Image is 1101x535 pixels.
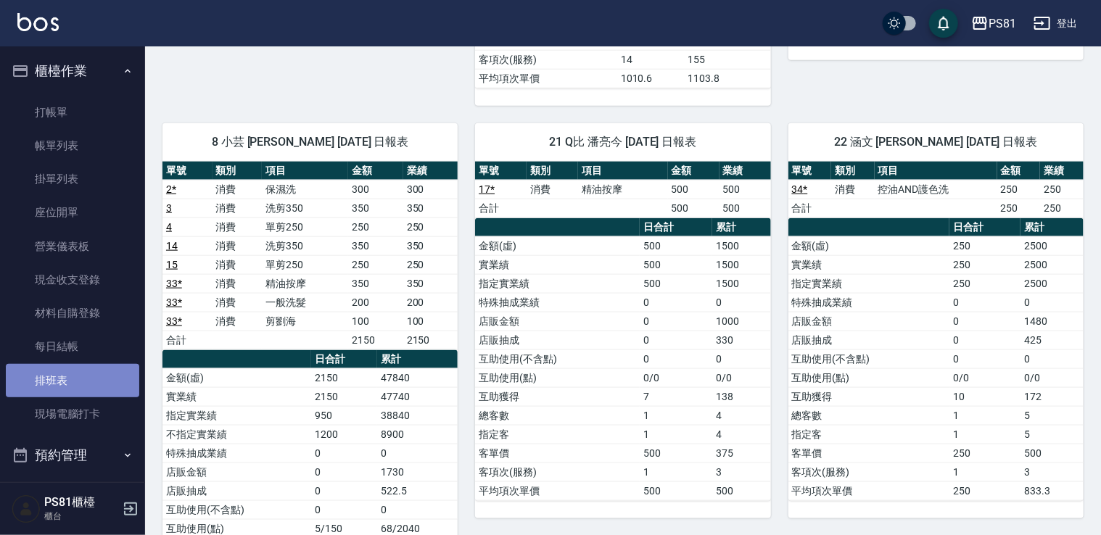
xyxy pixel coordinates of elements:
[475,162,527,181] th: 單號
[788,162,1084,218] table: a dense table
[162,444,311,463] td: 特殊抽成業績
[6,474,139,512] button: 報表及分析
[377,444,458,463] td: 0
[788,199,832,217] td: 合計
[377,368,458,387] td: 47840
[1020,368,1084,387] td: 0/0
[162,463,311,481] td: 店販金額
[1020,312,1084,331] td: 1480
[162,387,311,406] td: 實業績
[949,255,1020,274] td: 250
[1020,349,1084,368] td: 0
[712,312,771,331] td: 1000
[640,255,712,274] td: 500
[527,162,578,181] th: 類別
[640,218,712,237] th: 日合計
[965,9,1022,38] button: PS81
[949,425,1020,444] td: 1
[719,180,771,199] td: 500
[668,199,719,217] td: 500
[640,236,712,255] td: 500
[6,436,139,474] button: 預約管理
[929,9,958,38] button: save
[262,199,348,217] td: 洗剪350
[997,180,1041,199] td: 250
[1020,387,1084,406] td: 172
[949,463,1020,481] td: 1
[166,221,172,233] a: 4
[403,293,458,312] td: 200
[6,263,139,296] a: 現金收支登錄
[1020,331,1084,349] td: 425
[44,510,118,523] p: 櫃台
[377,425,458,444] td: 8900
[668,180,719,199] td: 500
[475,255,640,274] td: 實業績
[348,293,403,312] td: 200
[578,162,667,181] th: 項目
[949,312,1020,331] td: 0
[475,481,640,500] td: 平均項次單價
[162,368,311,387] td: 金額(虛)
[377,463,458,481] td: 1730
[6,364,139,397] a: 排班表
[44,495,118,510] h5: PS81櫃檯
[475,331,640,349] td: 店販抽成
[640,331,712,349] td: 0
[348,217,403,236] td: 250
[712,349,771,368] td: 0
[712,463,771,481] td: 3
[712,255,771,274] td: 1500
[403,274,458,293] td: 350
[989,14,1016,33] div: PS81
[1020,218,1084,237] th: 累計
[1020,444,1084,463] td: 500
[997,162,1041,181] th: 金額
[475,349,640,368] td: 互助使用(不含點)
[403,331,458,349] td: 2150
[1020,274,1084,293] td: 2500
[640,349,712,368] td: 0
[640,463,712,481] td: 1
[262,217,348,236] td: 單剪250
[640,481,712,500] td: 500
[949,218,1020,237] th: 日合計
[475,312,640,331] td: 店販金額
[640,406,712,425] td: 1
[17,13,59,31] img: Logo
[475,406,640,425] td: 總客數
[1028,10,1084,37] button: 登出
[640,274,712,293] td: 500
[262,180,348,199] td: 保濕洗
[6,96,139,129] a: 打帳單
[788,218,1084,501] table: a dense table
[788,274,950,293] td: 指定實業績
[162,331,213,349] td: 合計
[997,199,1041,217] td: 250
[162,406,311,425] td: 指定實業績
[311,350,377,369] th: 日合計
[166,259,178,270] a: 15
[475,50,617,69] td: 客項次(服務)
[162,162,213,181] th: 單號
[311,406,377,425] td: 950
[475,199,527,217] td: 合計
[6,52,139,90] button: 櫃檯作業
[1020,425,1084,444] td: 5
[475,444,640,463] td: 客單價
[475,69,617,88] td: 平均項次單價
[788,481,950,500] td: 平均項次單價
[348,199,403,217] td: 350
[949,481,1020,500] td: 250
[949,293,1020,312] td: 0
[348,180,403,199] td: 300
[1020,255,1084,274] td: 2500
[788,406,950,425] td: 總客數
[712,331,771,349] td: 330
[12,494,41,523] img: Person
[712,236,771,255] td: 1500
[475,274,640,293] td: 指定實業績
[788,444,950,463] td: 客單價
[403,217,458,236] td: 250
[311,463,377,481] td: 0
